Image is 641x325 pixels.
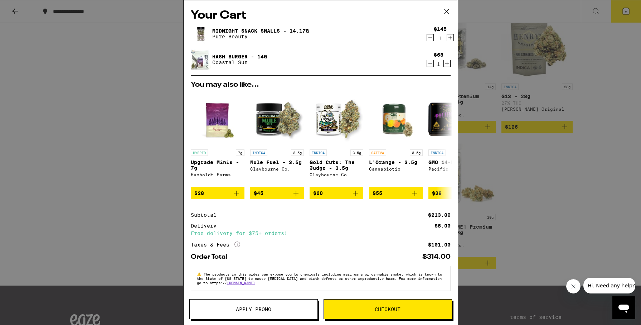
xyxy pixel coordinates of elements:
p: GMO 14-Pack - 7g [428,159,482,165]
p: 3.5g [350,149,363,156]
iframe: Button to launch messaging window [612,296,635,319]
button: Apply Promo [189,299,318,319]
p: INDICA [428,149,446,156]
p: Gold Cuts: The Judge - 3.5g [310,159,363,171]
div: $213.00 [428,212,451,218]
p: INDICA [310,149,327,156]
button: Increment [447,34,454,41]
h2: Your Cart [191,8,451,24]
div: Taxes & Fees [191,242,240,248]
img: Midnight Snack Smalls - 14.17g [191,24,211,44]
div: $5.00 [434,223,451,228]
div: Delivery [191,223,222,228]
img: Pacific Stone - GMO 14-Pack - 7g [428,92,482,146]
span: Apply Promo [236,307,271,312]
span: $28 [194,190,204,196]
span: ⚠️ [197,272,204,276]
iframe: Message from company [583,278,635,293]
p: 3.5g [291,149,304,156]
p: Coastal Sun [212,59,267,65]
span: $60 [313,190,323,196]
a: Midnight Snack Smalls - 14.17g [212,28,309,34]
button: Add to bag [310,187,363,199]
button: Add to bag [428,187,482,199]
p: Pure Beauty [212,34,309,39]
div: $68 [434,52,443,58]
div: Order Total [191,254,232,260]
span: $45 [254,190,263,196]
p: Mule Fuel - 3.5g [250,159,304,165]
span: The products in this order can expose you to chemicals including marijuana or cannabis smoke, whi... [197,272,442,285]
a: [DOMAIN_NAME] [227,281,255,285]
span: $55 [373,190,382,196]
div: $101.00 [428,242,451,247]
div: Cannabiotix [369,167,423,171]
div: Claybourne Co. [250,167,304,171]
div: Humboldt Farms [191,172,244,177]
p: L'Orange - 3.5g [369,159,423,165]
img: Humboldt Farms - Upgrade Minis - 7g [191,92,244,146]
span: $39 [432,190,442,196]
a: Open page for L'Orange - 3.5g from Cannabiotix [369,92,423,187]
a: Open page for Upgrade Minis - 7g from Humboldt Farms [191,92,244,187]
p: SATIVA [369,149,386,156]
button: Checkout [324,299,452,319]
div: Claybourne Co. [310,172,363,177]
div: Free delivery for $75+ orders! [191,231,451,236]
p: Upgrade Minis - 7g [191,159,244,171]
div: Pacific Stone [428,167,482,171]
a: Open page for Gold Cuts: The Judge - 3.5g from Claybourne Co. [310,92,363,187]
a: Open page for GMO 14-Pack - 7g from Pacific Stone [428,92,482,187]
img: Claybourne Co. - Gold Cuts: The Judge - 3.5g [310,92,363,146]
div: Subtotal [191,212,222,218]
p: INDICA [250,149,267,156]
div: $145 [434,26,447,32]
div: $314.00 [422,254,451,260]
button: Decrement [427,60,434,67]
a: Open page for Mule Fuel - 3.5g from Claybourne Co. [250,92,304,187]
img: Cannabiotix - L'Orange - 3.5g [369,92,423,146]
p: 7g [236,149,244,156]
p: 3.5g [410,149,423,156]
div: 1 [434,35,447,41]
img: Claybourne Co. - Mule Fuel - 3.5g [250,92,304,146]
button: Increment [443,60,451,67]
div: 1 [434,61,443,67]
a: Hash Burger - 14g [212,54,267,59]
iframe: Close message [566,279,581,293]
span: Checkout [375,307,400,312]
h2: You may also like... [191,81,451,89]
button: Add to bag [191,187,244,199]
img: Hash Burger - 14g [191,49,211,70]
button: Add to bag [250,187,304,199]
button: Decrement [427,34,434,41]
button: Add to bag [369,187,423,199]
